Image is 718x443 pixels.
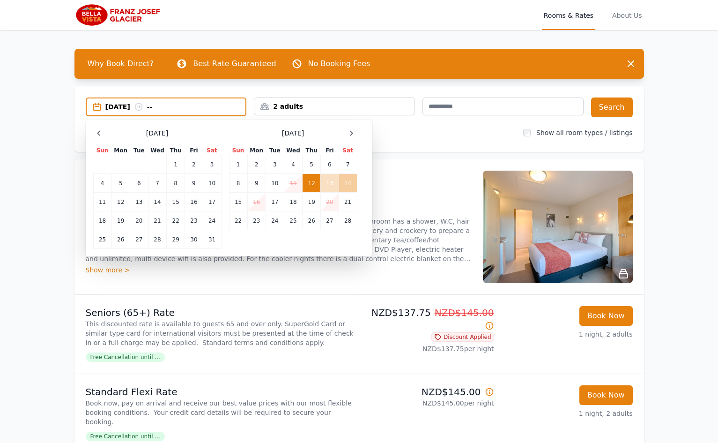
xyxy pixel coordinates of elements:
p: No Booking Fees [308,58,370,69]
p: Book now, pay on arrival and receive our best value prices with our most flexible booking conditi... [86,398,355,427]
td: 1 [229,155,247,174]
th: Tue [130,146,148,155]
span: Free Cancellation until ... [86,353,165,362]
td: 29 [167,230,185,249]
div: [DATE] -- [105,102,246,112]
td: 24 [266,211,284,230]
td: 15 [229,193,247,211]
td: 16 [247,193,266,211]
td: 18 [284,193,302,211]
p: 1 night, 2 adults [502,330,633,339]
td: 15 [167,193,185,211]
td: 5 [111,174,130,193]
td: 27 [321,211,339,230]
td: 7 [339,155,357,174]
td: 26 [111,230,130,249]
th: Mon [111,146,130,155]
img: Bella Vista Franz Josef Glacier [74,4,165,26]
th: Sun [229,146,247,155]
td: 27 [130,230,148,249]
p: 1 night, 2 adults [502,409,633,418]
p: NZD$137.75 [363,306,494,332]
span: Free Cancellation until ... [86,432,165,441]
td: 25 [93,230,111,249]
td: 23 [185,211,203,230]
th: Fri [321,146,339,155]
td: 22 [167,211,185,230]
td: 12 [303,174,321,193]
td: 21 [339,193,357,211]
button: Book Now [579,385,633,405]
td: 10 [266,174,284,193]
td: 18 [93,211,111,230]
td: 11 [284,174,302,193]
td: 28 [339,211,357,230]
td: 4 [93,174,111,193]
th: Tue [266,146,284,155]
span: NZD$145.00 [435,307,494,318]
td: 26 [303,211,321,230]
td: 8 [167,174,185,193]
label: Show all room types / listings [536,129,632,136]
th: Sat [203,146,221,155]
td: 14 [148,193,166,211]
td: 1 [167,155,185,174]
td: 19 [111,211,130,230]
td: 8 [229,174,247,193]
th: Wed [284,146,302,155]
p: Best Rate Guaranteed [193,58,276,69]
td: 28 [148,230,166,249]
th: Mon [247,146,266,155]
div: Show more > [86,265,472,275]
td: 17 [266,193,284,211]
p: This discounted rate is available to guests 65 and over only. SuperGold Card or similar type card... [86,319,355,347]
td: 10 [203,174,221,193]
td: 2 [247,155,266,174]
span: Why Book Direct? [80,54,162,73]
td: 21 [148,211,166,230]
th: Sat [339,146,357,155]
p: NZD$145.00 per night [363,398,494,408]
td: 22 [229,211,247,230]
td: 17 [203,193,221,211]
td: 30 [185,230,203,249]
td: 13 [321,174,339,193]
td: 9 [185,174,203,193]
td: 31 [203,230,221,249]
td: 7 [148,174,166,193]
span: [DATE] [282,128,304,138]
div: 2 adults [254,102,415,111]
td: 20 [130,211,148,230]
td: 19 [303,193,321,211]
span: [DATE] [146,128,168,138]
p: Seniors (65+) Rate [86,306,355,319]
td: 20 [321,193,339,211]
td: 3 [266,155,284,174]
th: Thu [303,146,321,155]
button: Search [591,98,633,117]
button: Book Now [579,306,633,326]
th: Wed [148,146,166,155]
td: 5 [303,155,321,174]
td: 14 [339,174,357,193]
td: 2 [185,155,203,174]
td: 9 [247,174,266,193]
td: 4 [284,155,302,174]
p: NZD$137.75 per night [363,344,494,353]
td: 3 [203,155,221,174]
td: 23 [247,211,266,230]
p: NZD$145.00 [363,385,494,398]
td: 25 [284,211,302,230]
span: Discount Applied [431,332,494,342]
p: Standard Flexi Rate [86,385,355,398]
td: 6 [321,155,339,174]
td: 6 [130,174,148,193]
th: Thu [167,146,185,155]
th: Fri [185,146,203,155]
td: 11 [93,193,111,211]
td: 12 [111,193,130,211]
td: 24 [203,211,221,230]
td: 13 [130,193,148,211]
td: 16 [185,193,203,211]
th: Sun [93,146,111,155]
